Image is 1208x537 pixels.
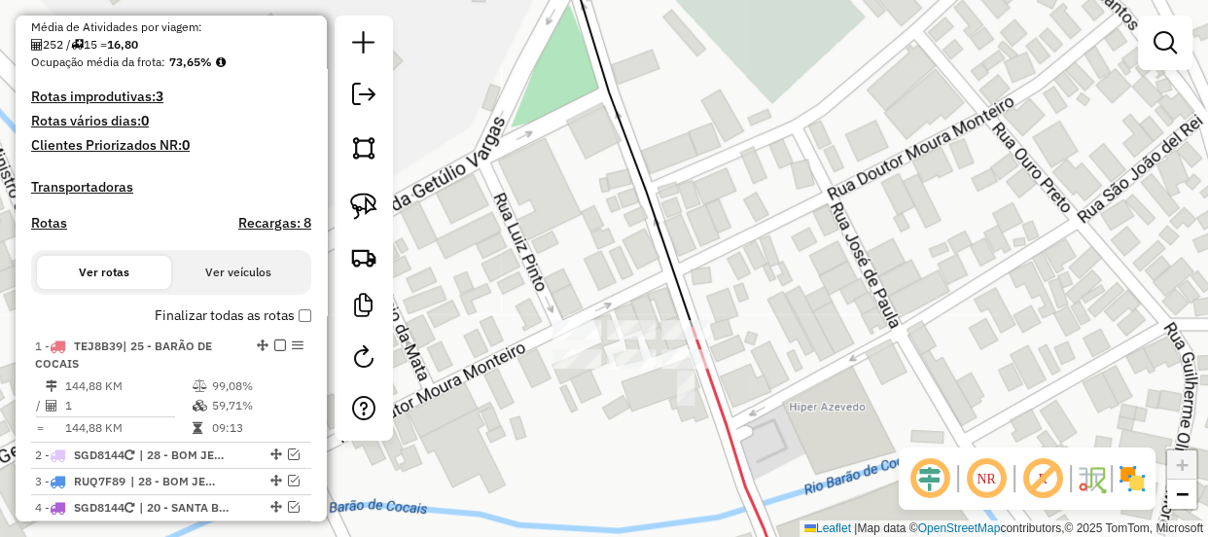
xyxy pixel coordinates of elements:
[552,320,601,340] div: Atividade não roteirizada - HIPER AZEVEDO
[1019,455,1066,502] span: Exibir rótulo
[799,520,1208,537] div: Map data © contributors,© 2025 TomTom, Microsoft
[31,39,43,51] i: Total de Atividades
[46,400,57,412] i: Total de Atividades
[607,349,656,369] div: Atividade não roteirizada - HIPER AZEVEDO
[350,193,377,220] img: Selecionar atividades - laço
[182,136,190,154] strong: 0
[1167,450,1196,480] a: Zoom in
[274,340,286,351] em: Finalizar rota
[211,376,303,396] td: 99,08%
[288,475,300,486] em: Visualizar rota
[216,56,226,68] em: Média calculada utilizando a maior ocupação (%Peso ou %Cubagem) de cada rota da sessão. Rotas cro...
[1176,482,1189,506] span: −
[193,400,207,412] i: % de utilização da cubagem
[31,36,311,54] div: 252 / 15 =
[124,502,134,514] i: Veículo já utilizado nesta sessão
[35,447,134,462] span: 2 -
[74,474,125,488] span: RUQ7F89
[141,112,149,129] strong: 0
[139,499,229,517] span: 20 - SANTA BÁBARA
[193,380,207,392] i: % de utilização do peso
[344,286,383,330] a: Criar modelo
[288,501,300,513] em: Visualizar rota
[169,54,212,69] strong: 73,65%
[270,475,282,486] em: Alterar sequência das rotas
[71,39,84,51] i: Total de rotas
[130,473,220,490] span: 28 - BOM JESUS DO AMPARO
[37,256,171,289] button: Ver rotas
[31,18,311,36] div: Média de Atividades por viagem:
[661,349,710,369] div: Atividade não roteirizada - HIPER AZEVEDO
[155,305,311,326] label: Finalizar todas as rotas
[35,339,212,371] span: 1 -
[211,396,303,415] td: 59,71%
[804,521,851,535] a: Leaflet
[124,449,134,461] i: Veículo já utilizado nesta sessão
[1076,463,1107,494] img: Fluxo de ruas
[107,37,138,52] strong: 16,80
[139,447,229,464] span: 28 - BOM JESUS DO AMPARO
[31,113,311,129] h4: Rotas vários dias:
[661,320,710,340] div: Atividade não roteirizada - HIPER AZEVEDO
[171,256,305,289] button: Ver veículos
[64,376,192,396] td: 144,88 KM
[211,418,303,438] td: 09:13
[35,396,45,415] td: /
[31,54,165,69] span: Ocupação média da frota:
[607,320,656,340] div: Atividade não roteirizada - HIPER AZEVEDO
[292,340,303,351] em: Opções
[74,339,123,353] span: TEJ8B39
[342,235,385,278] a: Criar rota
[918,521,1001,535] a: OpenStreetMap
[299,309,311,322] input: Finalizar todas as rotas
[257,340,268,351] em: Alterar sequência das rotas
[238,215,311,232] h4: Recargas: 8
[156,88,163,105] strong: 3
[31,137,311,154] h4: Clientes Priorizados NR:
[344,75,383,119] a: Exportar sessão
[31,215,67,232] a: Rotas
[1176,452,1189,477] span: +
[35,339,212,371] span: | 25 - BARÃO DE COCAIS
[64,396,192,415] td: 1
[31,179,311,196] h4: Transportadoras
[270,501,282,513] em: Alterar sequência das rotas
[74,447,124,462] span: SGD8144
[350,134,377,161] img: Selecionar atividades - polígono
[344,23,383,67] a: Nova sessão e pesquisa
[35,418,45,438] td: =
[31,89,311,105] h4: Rotas improdutivas:
[270,448,282,460] em: Alterar sequência das rotas
[906,455,953,502] span: Ocultar deslocamento
[854,521,857,535] span: |
[35,500,134,515] span: 4 -
[350,243,377,270] img: Criar rota
[288,448,300,460] em: Visualizar rota
[344,338,383,381] a: Reroteirizar Sessão
[35,474,125,488] span: 3 -
[1117,463,1148,494] img: Exibir/Ocultar setores
[64,418,192,438] td: 144,88 KM
[1167,480,1196,509] a: Zoom out
[963,455,1010,502] span: Ocultar NR
[74,500,124,515] span: SGD8144
[1146,23,1185,62] a: Exibir filtros
[193,422,202,434] i: Tempo total em rota
[46,380,57,392] i: Distância Total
